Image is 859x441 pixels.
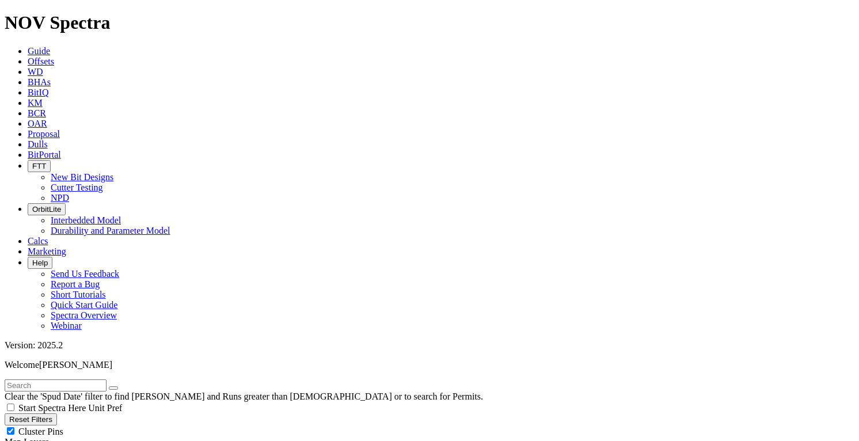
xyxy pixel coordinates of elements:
[51,226,170,235] a: Durability and Parameter Model
[5,391,483,401] span: Clear the 'Spud Date' filter to find [PERSON_NAME] and Runs greater than [DEMOGRAPHIC_DATA] or to...
[28,77,51,87] a: BHAs
[5,360,854,370] p: Welcome
[28,108,46,118] a: BCR
[28,98,43,108] a: KM
[51,172,113,182] a: New Bit Designs
[51,290,106,299] a: Short Tutorials
[28,246,66,256] a: Marketing
[32,258,48,267] span: Help
[51,215,121,225] a: Interbedded Model
[51,183,103,192] a: Cutter Testing
[51,310,117,320] a: Spectra Overview
[51,269,119,279] a: Send Us Feedback
[18,427,63,436] span: Cluster Pins
[5,379,107,391] input: Search
[28,46,50,56] a: Guide
[28,139,48,149] a: Dulls
[28,67,43,77] a: WD
[28,88,48,97] a: BitIQ
[88,403,122,413] span: Unit Pref
[28,150,61,159] a: BitPortal
[28,119,47,128] a: OAR
[5,12,854,33] h1: NOV Spectra
[32,205,61,214] span: OrbitLite
[28,203,66,215] button: OrbitLite
[28,236,48,246] a: Calcs
[28,160,51,172] button: FTT
[51,321,82,330] a: Webinar
[51,193,69,203] a: NPD
[18,403,86,413] span: Start Spectra Here
[7,404,14,411] input: Start Spectra Here
[51,279,100,289] a: Report a Bug
[5,413,57,425] button: Reset Filters
[28,129,60,139] a: Proposal
[28,56,54,66] a: Offsets
[51,300,117,310] a: Quick Start Guide
[39,360,112,370] span: [PERSON_NAME]
[28,257,52,269] button: Help
[5,340,854,351] div: Version: 2025.2
[32,162,46,170] span: FTT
